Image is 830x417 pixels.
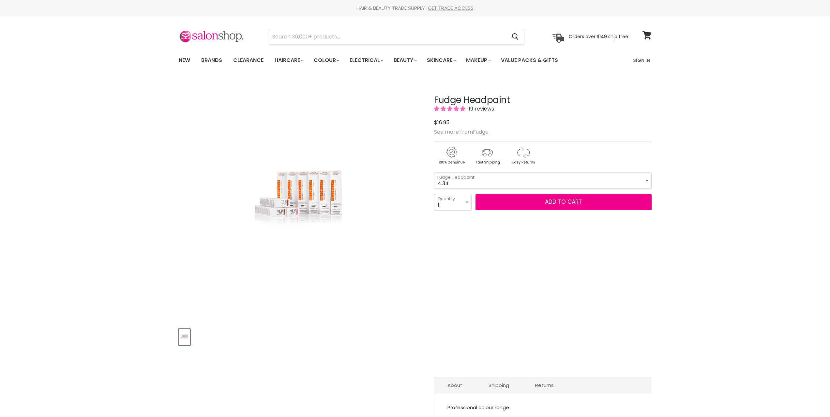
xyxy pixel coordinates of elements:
[475,377,522,393] a: Shipping
[196,53,227,67] a: Brands
[422,53,460,67] a: Skincare
[174,51,596,70] ul: Main menu
[434,95,652,105] h1: Fudge Headpaint
[507,29,524,44] button: Search
[467,105,494,112] span: 19 reviews
[178,327,423,345] div: Product thumbnails
[389,53,421,67] a: Beauty
[179,79,422,322] div: Fudge Headpaint image. Click or Scroll to Zoom.
[434,128,489,136] span: See more from
[242,112,359,289] img: Fudge Headpaint
[506,146,540,166] img: returns.gif
[545,198,582,206] span: Add to cart
[228,53,268,67] a: Clearance
[522,377,567,393] a: Returns
[434,194,472,210] select: Quantity
[473,128,489,136] a: Fudge
[475,194,652,210] button: Add to cart
[434,119,449,126] span: $16.95
[428,5,474,11] a: GET TRADE ACCESS
[470,146,505,166] img: shipping.gif
[270,53,308,67] a: Haircare
[434,146,469,166] img: genuine.gif
[269,29,507,44] input: Search
[345,53,387,67] a: Electrical
[496,53,563,67] a: Value Packs & Gifts
[309,53,343,67] a: Colour
[569,34,629,39] p: Orders over $149 ship free!
[179,329,189,345] img: Fudge Headpaint
[269,29,524,45] form: Product
[434,105,467,112] span: 4.89 stars
[179,329,190,345] button: Fudge Headpaint
[171,5,660,11] div: HAIR & BEAUTY TRADE SUPPLY |
[461,53,495,67] a: Makeup
[171,51,660,70] nav: Main
[434,377,475,393] a: About
[629,53,654,67] a: Sign In
[174,53,195,67] a: New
